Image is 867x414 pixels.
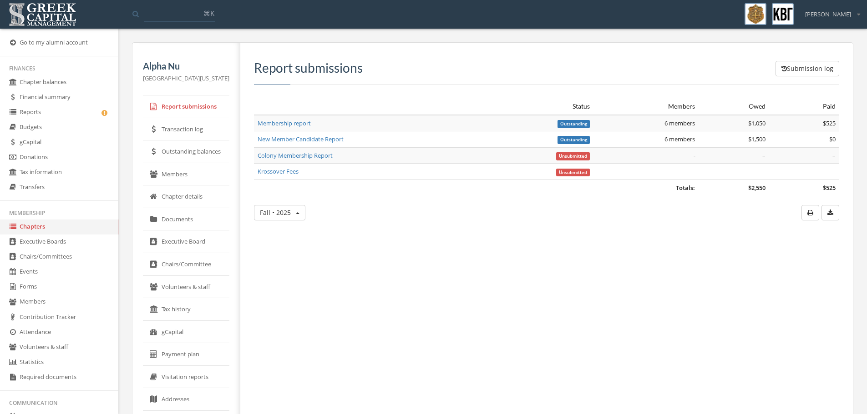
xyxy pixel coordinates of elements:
p: [GEOGRAPHIC_DATA][US_STATE] [143,73,229,83]
a: Unsubmitted [556,167,590,175]
a: Membership report [258,119,311,127]
a: Visitation reports [143,366,229,389]
a: Outstanding [558,135,590,143]
a: Volunteers & staff [143,276,229,299]
button: Submission log [776,61,839,76]
span: $1,500 [748,135,766,143]
span: 6 members [664,119,695,127]
a: Payment plan [143,343,229,366]
a: Colony Membership Report [258,151,333,160]
a: Tax history [143,298,229,321]
span: Outstanding [558,136,590,144]
button: Fall • 2025 [254,205,305,220]
a: Documents [143,208,229,231]
a: Members [143,163,229,186]
a: Chairs/Committee [143,253,229,276]
span: $2,550 [748,184,766,192]
span: $1,050 [748,119,766,127]
span: [PERSON_NAME] [805,10,851,19]
h3: Report submissions [254,61,839,75]
td: Totals: [254,180,699,196]
a: Executive Board [143,230,229,253]
a: Addresses [143,388,229,411]
a: gCapital [143,321,229,344]
a: Krossover Fees [258,167,299,175]
span: ⌘K [203,9,214,18]
span: Fall • 2025 [260,208,291,217]
a: Report submissions [143,95,229,118]
th: Members [593,98,699,115]
span: – [832,167,836,175]
a: New Member Candidate Report [258,135,344,143]
em: - [693,167,695,175]
a: Chapter details [143,185,229,208]
span: Outstanding [558,120,590,128]
span: – [762,167,766,175]
div: [PERSON_NAME] [799,3,860,19]
a: Unsubmitted [556,151,590,160]
span: – [832,151,836,160]
a: Outstanding [558,119,590,127]
span: Unsubmitted [556,169,590,177]
th: Paid [769,98,839,115]
span: 6 members [664,135,695,143]
span: Unsubmitted [556,152,590,160]
h5: Alpha Nu [143,61,229,71]
span: – [762,151,766,160]
th: Status [506,98,593,115]
span: $0 [829,135,836,143]
em: - [693,151,695,160]
th: Owed [699,98,769,115]
a: Transaction log [143,118,229,141]
a: Outstanding balances [143,140,229,163]
span: $525 [823,119,836,127]
span: $525 [823,184,836,192]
